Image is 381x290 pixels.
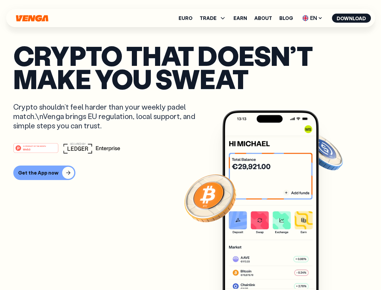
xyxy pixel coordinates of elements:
a: Blog [279,16,293,21]
img: flag-uk [302,15,308,21]
span: TRADE [200,16,217,21]
a: Euro [179,16,192,21]
tspan: #1 PRODUCT OF THE MONTH [23,145,46,147]
p: Crypto shouldn’t feel harder than your weekly padel match.\nVenga brings EU regulation, local sup... [13,102,204,130]
a: Get the App now [13,166,368,180]
a: #1 PRODUCT OF THE MONTHWeb3 [13,147,59,154]
span: EN [300,13,325,23]
a: Earn [233,16,247,21]
svg: Home [15,15,49,22]
a: About [254,16,272,21]
img: Bitcoin [183,171,237,225]
button: Download [332,14,371,23]
img: USDC coin [301,130,344,173]
span: TRADE [200,14,226,22]
div: Get the App now [18,170,59,176]
button: Get the App now [13,166,75,180]
tspan: Web3 [23,147,30,151]
p: Crypto that doesn’t make you sweat [13,44,368,90]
